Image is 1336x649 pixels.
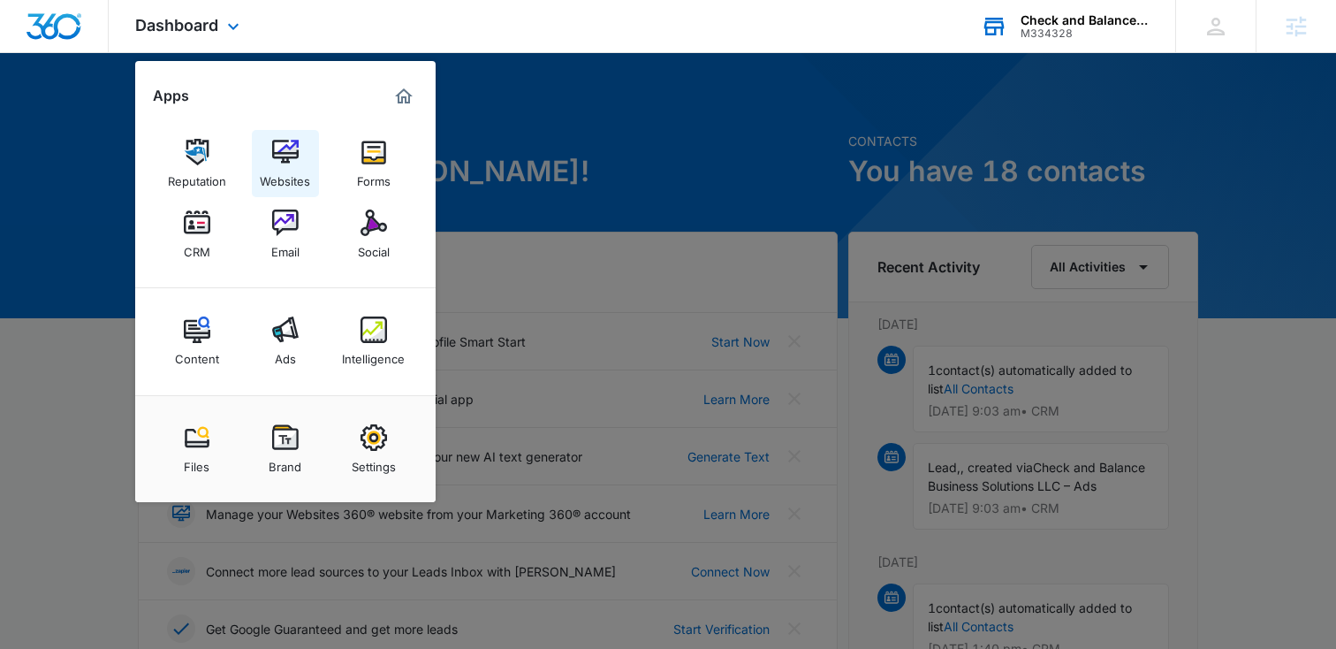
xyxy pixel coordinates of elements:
[1021,27,1150,40] div: account id
[163,130,231,197] a: Reputation
[357,165,391,188] div: Forms
[358,236,390,259] div: Social
[252,308,319,375] a: Ads
[340,130,407,197] a: Forms
[163,201,231,268] a: CRM
[252,130,319,197] a: Websites
[340,416,407,483] a: Settings
[252,201,319,268] a: Email
[184,236,210,259] div: CRM
[340,201,407,268] a: Social
[271,236,300,259] div: Email
[1021,13,1150,27] div: account name
[390,82,418,111] a: Marketing 360® Dashboard
[252,416,319,483] a: Brand
[153,88,189,104] h2: Apps
[275,343,296,366] div: Ads
[135,16,218,34] span: Dashboard
[340,308,407,375] a: Intelligence
[269,451,301,474] div: Brand
[260,165,310,188] div: Websites
[184,451,209,474] div: Files
[342,343,405,366] div: Intelligence
[168,165,226,188] div: Reputation
[163,308,231,375] a: Content
[175,343,219,366] div: Content
[352,451,396,474] div: Settings
[163,416,231,483] a: Files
